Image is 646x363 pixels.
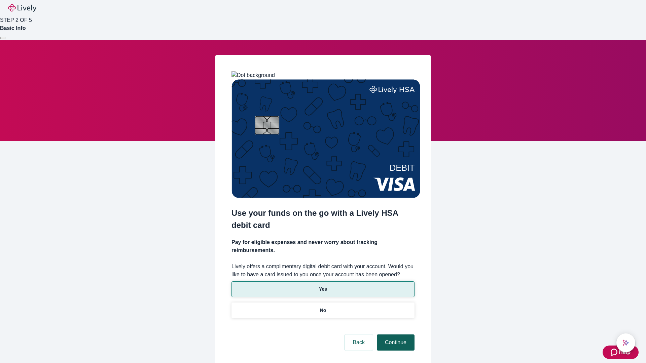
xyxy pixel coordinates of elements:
button: Continue [377,334,415,351]
button: Back [345,334,373,351]
button: No [231,302,415,318]
h2: Use your funds on the go with a Lively HSA debit card [231,207,415,231]
button: Zendesk support iconHelp [603,346,639,359]
p: No [320,307,326,314]
svg: Lively AI Assistant [622,339,629,346]
span: Help [619,348,631,356]
p: Yes [319,286,327,293]
h4: Pay for eligible expenses and never worry about tracking reimbursements. [231,238,415,254]
label: Lively offers a complimentary digital debit card with your account. Would you like to have a card... [231,263,415,279]
img: Debit card [231,79,420,198]
img: Dot background [231,71,275,79]
svg: Zendesk support icon [611,348,619,356]
img: Lively [8,4,36,12]
button: chat [616,333,635,352]
button: Yes [231,281,415,297]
